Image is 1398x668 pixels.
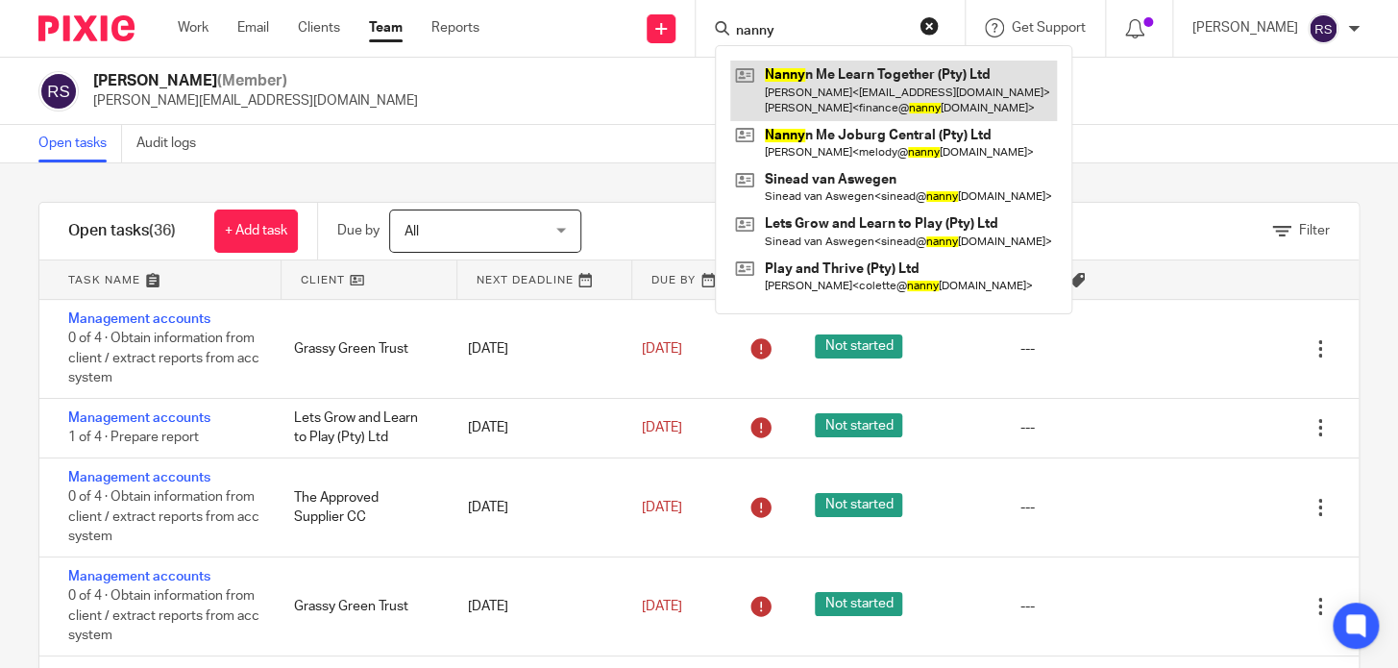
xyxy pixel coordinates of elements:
a: Email [237,18,269,37]
span: All [405,225,419,238]
span: Filter [1299,224,1330,237]
img: svg%3E [38,71,79,111]
div: --- [1019,339,1034,359]
span: [DATE] [642,342,682,356]
div: [DATE] [449,488,623,527]
p: [PERSON_NAME] [1192,18,1298,37]
div: Lets Grow and Learn to Play (Pty) Ltd [275,399,449,458]
p: [PERSON_NAME][EMAIL_ADDRESS][DOMAIN_NAME] [93,91,418,111]
span: 0 of 4 · Obtain information from client / extract reports from acc system [68,590,259,643]
span: [DATE] [642,501,682,514]
a: Audit logs [136,125,210,162]
span: (36) [149,223,176,238]
span: [DATE] [642,600,682,613]
span: Not started [815,592,902,616]
a: Open tasks [38,125,122,162]
span: (Member) [217,73,287,88]
p: Due by [337,221,380,240]
span: 1 of 4 · Prepare report [68,432,199,445]
div: Grassy Green Trust [275,587,449,626]
div: The Approved Supplier CC [275,479,449,537]
h2: [PERSON_NAME] [93,71,418,91]
input: Search [734,23,907,40]
a: Reports [431,18,479,37]
button: Clear [920,16,939,36]
div: [DATE] [449,587,623,626]
span: 0 of 4 · Obtain information from client / extract reports from acc system [68,491,259,544]
span: Not started [815,493,902,517]
h1: Open tasks [68,221,176,241]
div: --- [1019,418,1034,437]
a: Management accounts [68,570,210,583]
a: Management accounts [68,471,210,484]
a: Management accounts [68,312,210,326]
a: Clients [298,18,340,37]
div: [DATE] [449,330,623,368]
div: --- [1019,597,1034,616]
img: svg%3E [1308,13,1338,44]
a: Team [369,18,403,37]
a: Work [178,18,208,37]
a: + Add task [214,210,298,253]
span: [DATE] [642,421,682,434]
div: --- [1019,498,1034,517]
span: Not started [815,334,902,359]
a: Management accounts [68,411,210,425]
div: [DATE] [449,408,623,447]
span: 0 of 4 · Obtain information from client / extract reports from acc system [68,333,259,385]
div: Grassy Green Trust [275,330,449,368]
span: Get Support [1012,21,1086,35]
span: Not started [815,413,902,437]
img: Pixie [38,15,135,41]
